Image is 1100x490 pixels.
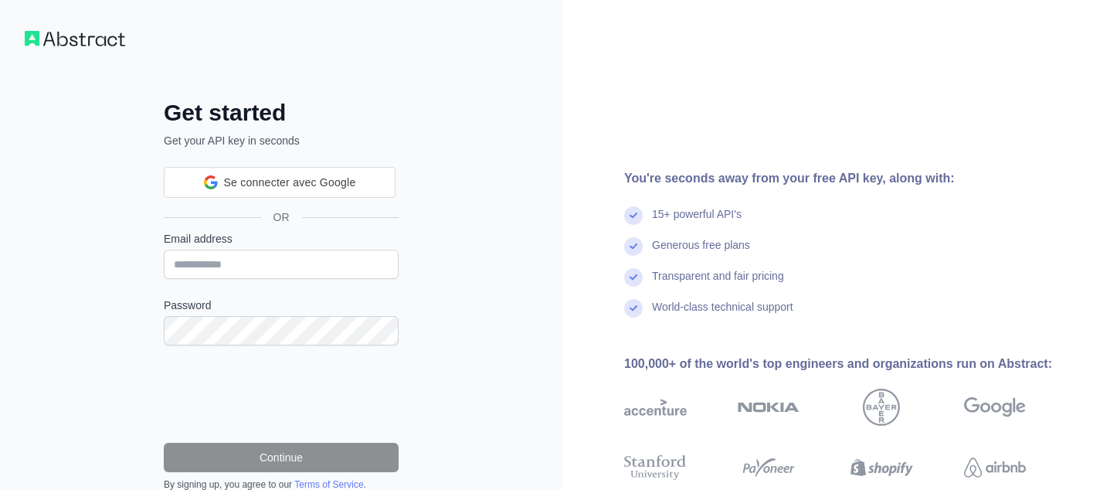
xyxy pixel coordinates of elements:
[624,452,687,483] img: stanford university
[964,389,1027,426] img: google
[624,237,643,256] img: check mark
[624,355,1075,373] div: 100,000+ of the world's top engineers and organizations run on Abstract:
[850,452,913,483] img: shopify
[863,389,900,426] img: bayer
[652,206,742,237] div: 15+ powerful API's
[261,209,302,225] span: OR
[624,268,643,287] img: check mark
[624,206,643,225] img: check mark
[624,299,643,318] img: check mark
[25,31,125,46] img: Workflow
[164,364,399,424] iframe: reCAPTCHA
[964,452,1027,483] img: airbnb
[624,389,687,426] img: accenture
[164,167,396,198] div: Se connecter avec Google
[224,175,356,191] span: Se connecter avec Google
[294,479,363,490] a: Terms of Service
[652,237,750,268] div: Generous free plans
[164,231,399,247] label: Email address
[738,389,800,426] img: nokia
[164,133,399,148] p: Get your API key in seconds
[164,99,399,127] h2: Get started
[652,268,784,299] div: Transparent and fair pricing
[164,443,399,472] button: Continue
[652,299,793,330] div: World-class technical support
[624,169,1075,188] div: You're seconds away from your free API key, along with:
[738,452,800,483] img: payoneer
[164,298,399,313] label: Password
